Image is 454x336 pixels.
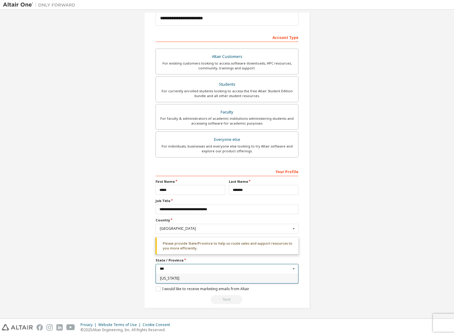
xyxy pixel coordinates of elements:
div: Faculty [159,108,295,116]
label: State / Province [156,258,298,263]
span: [US_STATE] [160,277,294,280]
img: youtube.svg [66,324,75,331]
div: Please provide State/Province to help us route sales and support resources to you more efficiently. [156,237,298,255]
div: Everyone else [159,135,295,144]
div: Students [159,80,295,89]
div: For individuals, businesses and everyone else looking to try Altair software and explore our prod... [159,144,295,154]
p: © 2025 Altair Engineering, Inc. All Rights Reserved. [80,327,174,332]
div: Account Type [156,32,298,42]
label: Job Title [156,198,298,203]
img: instagram.svg [46,324,53,331]
div: For existing customers looking to access software downloads, HPC resources, community, trainings ... [159,61,295,71]
label: First Name [156,179,225,184]
label: I would like to receive marketing emails from Altair [156,286,249,291]
label: Country [156,218,298,223]
img: Altair One [3,2,78,8]
div: Read and acccept EULA to continue [156,295,298,304]
img: facebook.svg [36,324,43,331]
div: Cookie Consent [143,322,174,327]
div: Your Profile [156,166,298,176]
img: altair_logo.svg [2,324,33,331]
img: linkedin.svg [56,324,63,331]
div: [GEOGRAPHIC_DATA] [160,227,291,230]
div: Altair Customers [159,52,295,61]
div: For faculty & administrators of academic institutions administering students and accessing softwa... [159,116,295,126]
label: Last Name [229,179,298,184]
div: For currently enrolled students looking to access the free Altair Student Edition bundle and all ... [159,89,295,98]
div: Privacy [80,322,98,327]
div: Website Terms of Use [98,322,143,327]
